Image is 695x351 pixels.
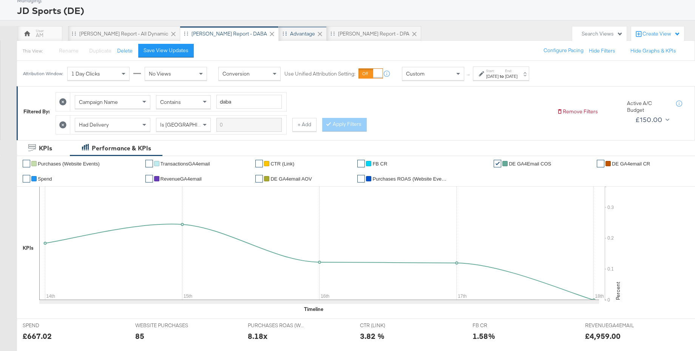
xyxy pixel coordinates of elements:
[612,161,650,167] span: DE GA4email CR
[270,176,312,182] span: DE GA4email AOV
[160,99,181,105] span: Contains
[89,47,111,54] span: Duplicate
[255,175,263,182] a: ✔
[161,161,210,167] span: TransactionsGA4email
[372,176,448,182] span: Purchases ROAS (Website Events)
[36,32,43,39] div: AM
[222,70,250,77] span: Conversion
[632,114,671,126] button: £150.00
[144,47,188,54] div: Save View Updates
[486,68,499,73] label: Start:
[406,70,425,77] span: Custom
[270,161,294,167] span: CTR (Link)
[145,160,153,167] a: ✔
[357,160,365,167] a: ✔
[72,31,76,36] div: Drag to reorder tab
[23,175,30,182] a: ✔
[161,176,202,182] span: RevenueGA4email
[585,322,642,329] span: REVENUEGA4EMAIL
[71,70,100,77] span: 1 Day Clicks
[635,114,663,125] div: £150.00
[360,331,385,342] div: 3.82 %
[248,331,267,342] div: 8.18x
[79,121,109,128] span: Had Delivery
[372,161,387,167] span: FB CR
[642,30,680,38] div: Create View
[505,73,517,79] div: [DATE]
[23,160,30,167] a: ✔
[473,331,495,342] div: 1.58%
[486,73,499,79] div: [DATE]
[557,108,598,115] button: Remove Filters
[338,30,409,37] div: [PERSON_NAME] Report - DPA
[138,44,194,57] button: Save View Updates
[255,160,263,167] a: ✔
[23,108,50,115] div: Filtered By:
[499,73,505,79] strong: to
[509,161,551,167] span: DE GA4Email COS
[284,70,355,77] label: Use Unified Attribution Setting:
[589,47,615,54] button: Hide Filters
[160,121,218,128] span: Is [GEOGRAPHIC_DATA]
[92,144,151,153] div: Performance & KPIs
[149,70,171,77] span: No Views
[538,44,589,57] button: Configure Pacing
[145,175,153,182] a: ✔
[627,100,669,114] div: Active A/C Budget
[23,244,34,252] div: KPIs
[135,331,144,342] div: 85
[23,322,79,329] span: SPEND
[494,160,501,167] a: ✔
[59,47,79,54] span: Rename
[79,30,168,37] div: [PERSON_NAME] Report - All Dynamic
[630,47,676,54] button: Hide Graphs & KPIs
[17,4,686,17] div: JD Sports (DE)
[292,118,317,131] button: + Add
[117,47,133,54] button: Delete
[585,331,621,342] div: £4,959.00
[38,161,100,167] span: Purchases (Website Events)
[465,74,472,76] span: ↑
[23,331,52,342] div: £667.02
[505,68,517,73] label: End:
[357,175,365,182] a: ✔
[290,30,315,37] div: Advantage
[615,282,621,300] text: Percent
[216,118,282,132] input: Enter a search term
[23,48,43,54] div: This View:
[23,71,63,76] div: Attribution Window:
[360,322,417,329] span: CTR (LINK)
[304,306,323,313] div: Timeline
[39,144,52,153] div: KPIs
[283,31,287,36] div: Drag to reorder tab
[248,322,304,329] span: PURCHASES ROAS (WEBSITE EVENTS)
[192,30,267,37] div: [PERSON_NAME] Report - DABA
[582,30,623,37] div: Search Views
[184,31,188,36] div: Drag to reorder tab
[79,99,118,105] span: Campaign Name
[216,95,282,109] input: Enter a search term
[473,322,529,329] span: FB CR
[38,176,52,182] span: Spend
[135,322,192,329] span: WEBSITE PURCHASES
[597,160,604,167] a: ✔
[331,31,335,36] div: Drag to reorder tab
